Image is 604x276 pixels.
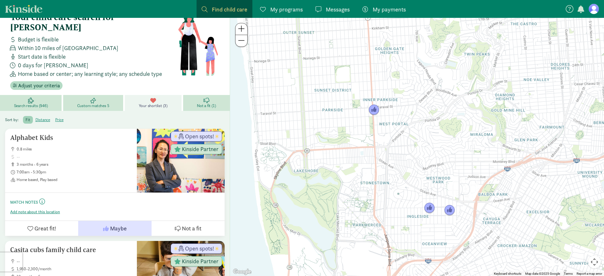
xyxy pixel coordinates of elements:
[18,61,88,69] span: 0 days for [PERSON_NAME]
[577,272,602,275] a: Report a map error
[424,203,435,214] div: Click to see details
[17,170,132,175] span: 7:00am - 5:30pm
[5,221,78,236] button: Great fit!
[10,81,63,90] button: Adjust your criteria
[588,256,601,268] button: Map camera controls
[185,134,214,139] span: Open spots!
[182,146,219,152] span: Kinside Partner
[77,103,109,108] span: Custom matches 5
[33,116,53,124] label: distance
[53,116,66,124] label: price
[17,177,132,182] span: Home based, Play based
[564,272,573,275] a: Terms (opens in new tab)
[182,224,201,233] span: Not a fit
[369,105,379,115] div: Click to see details
[444,205,455,216] div: Click to see details
[17,147,132,152] span: 0.8 miles
[14,103,48,108] span: Search results (946)
[232,268,253,276] img: Google
[139,103,168,108] span: Your shortlist (3)
[17,162,132,167] span: 3 months - 6 years
[525,272,560,275] span: Map data ©2025 Google
[18,44,118,52] span: Within 10 miles of [GEOGRAPHIC_DATA]
[110,224,127,233] span: Maybe
[10,200,38,205] small: Match Notes
[197,103,216,108] span: Not a fit (1)
[183,95,230,111] a: Not a fit (1)
[232,268,253,276] a: Open this area in Google Maps (opens a new window)
[18,52,66,61] span: Start date is flexible
[10,209,60,214] button: Add note about this location
[10,12,178,33] h4: Your child care search for [PERSON_NAME]
[185,246,214,251] span: Open spots!
[373,5,406,14] span: My payments
[63,95,125,111] a: Custom matches 5
[182,258,219,264] span: Kinside Partner
[78,221,151,236] button: Maybe
[152,221,225,236] button: Not a fit
[10,246,132,254] h5: Casita cubs family child care
[10,134,132,142] h5: Alphabet Kids
[212,5,247,14] span: Find child care
[17,266,132,272] span: 1,950-2,300/month
[5,5,42,13] a: Kinside
[494,272,521,276] button: Keyboard shortcuts
[18,82,60,90] span: Adjust your criteria
[18,35,59,44] span: Budget is flexible
[17,259,132,264] span: --
[270,5,303,14] span: My programs
[34,224,56,233] span: Great fit!
[23,116,33,124] label: fit
[326,5,350,14] span: Messages
[5,117,22,122] span: Sort by:
[125,95,183,111] a: Your shortlist (3)
[18,69,162,78] span: Home based or center; any learning style; any schedule type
